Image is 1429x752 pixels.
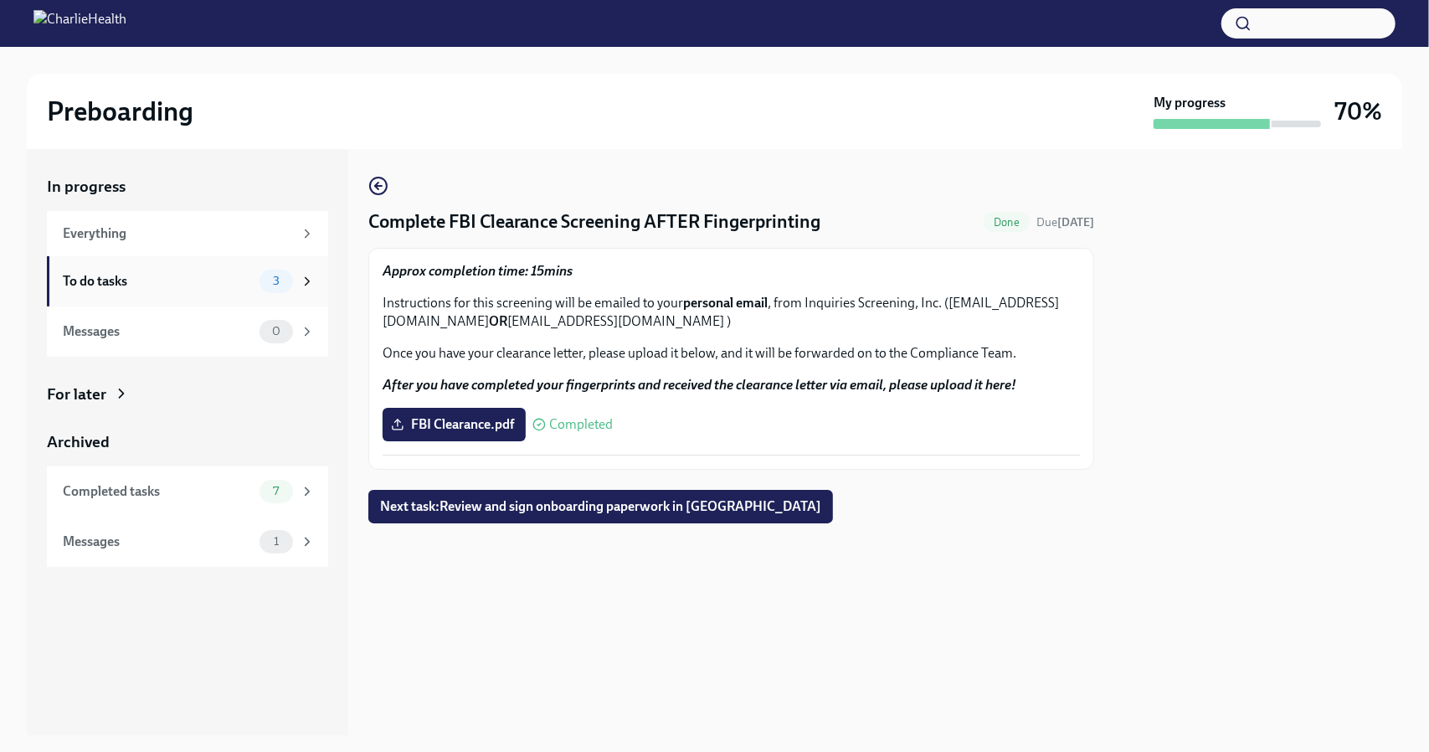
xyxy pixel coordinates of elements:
[47,466,328,517] a: Completed tasks7
[383,263,573,279] strong: Approx completion time: 15mins
[1036,214,1094,230] span: August 26th, 2025 08:00
[383,408,526,441] label: FBI Clearance.pdf
[33,10,126,37] img: CharlieHealth
[264,535,289,548] span: 1
[383,344,1080,363] p: Once you have your clearance letter, please upload it below, and it will be forwarded on to the C...
[47,95,193,128] h2: Preboarding
[683,295,768,311] strong: personal email
[489,313,507,329] strong: OR
[63,533,253,551] div: Messages
[47,384,106,405] div: For later
[263,275,290,287] span: 3
[262,325,290,337] span: 0
[263,485,289,497] span: 7
[383,377,1016,393] strong: After you have completed your fingerprints and received the clearance letter via email, please up...
[63,224,293,243] div: Everything
[368,209,820,234] h4: Complete FBI Clearance Screening AFTER Fingerprinting
[47,211,328,256] a: Everything
[63,272,253,291] div: To do tasks
[394,416,514,433] span: FBI Clearance.pdf
[47,431,328,453] a: Archived
[984,216,1030,229] span: Done
[383,294,1080,331] p: Instructions for this screening will be emailed to your , from Inquiries Screening, Inc. ([EMAIL_...
[47,306,328,357] a: Messages0
[368,490,833,523] button: Next task:Review and sign onboarding paperwork in [GEOGRAPHIC_DATA]
[549,418,613,431] span: Completed
[1154,94,1226,112] strong: My progress
[63,322,253,341] div: Messages
[63,482,253,501] div: Completed tasks
[47,517,328,567] a: Messages1
[47,256,328,306] a: To do tasks3
[1036,215,1094,229] span: Due
[47,384,328,405] a: For later
[47,176,328,198] a: In progress
[1057,215,1094,229] strong: [DATE]
[1334,96,1382,126] h3: 70%
[380,498,821,515] span: Next task : Review and sign onboarding paperwork in [GEOGRAPHIC_DATA]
